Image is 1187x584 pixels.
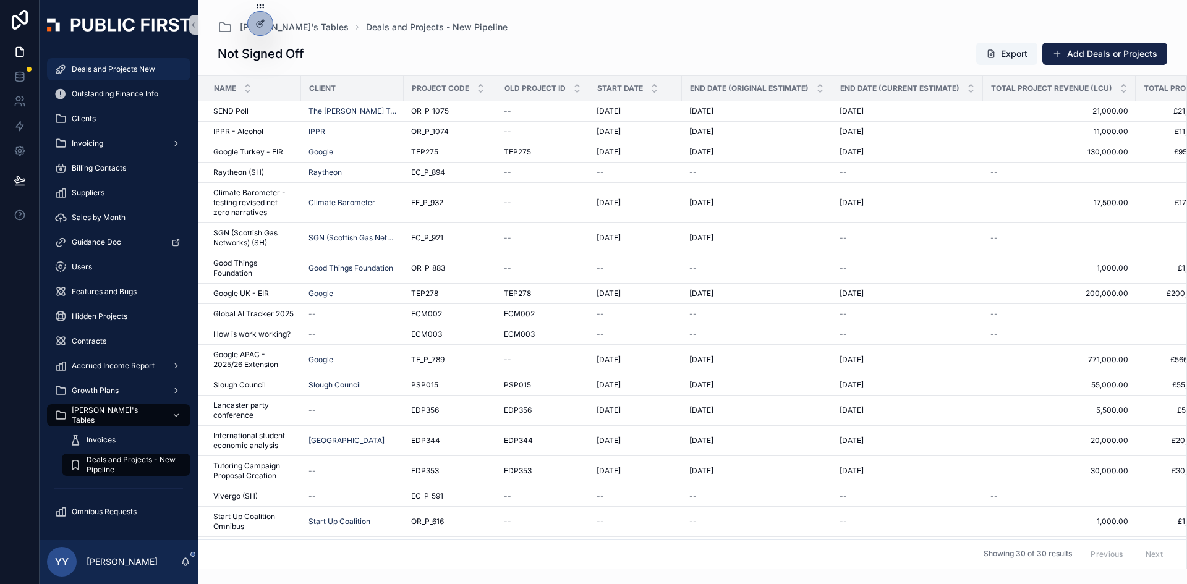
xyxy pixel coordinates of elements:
a: Deals and Projects New [47,58,190,80]
span: [DATE] [597,147,621,157]
span: Growth Plans [72,386,119,396]
a: SGN (Scottish Gas Networks) (SH) [213,228,294,248]
span: TEP278 [411,289,438,298]
a: 55,000.00 [990,380,1128,390]
a: [DATE] [689,436,825,446]
a: 771,000.00 [990,355,1128,365]
span: [GEOGRAPHIC_DATA] [308,436,385,446]
a: [DATE] [689,198,825,208]
a: -- [504,127,582,137]
button: Add Deals or Projects [1042,43,1167,65]
a: Global AI Tracker 2025 [213,309,294,319]
a: IPPR [308,127,325,137]
a: Climate Barometer [308,198,396,208]
span: -- [840,263,847,273]
span: Billing Contacts [72,163,126,173]
span: -- [504,198,511,208]
span: Raytheon [308,167,342,177]
a: Google Turkey - EIR [213,147,294,157]
a: 5,500.00 [990,405,1128,415]
a: Google [308,355,396,365]
a: Google [308,289,396,298]
a: -- [597,309,674,319]
a: -- [597,263,674,273]
span: [DATE] [689,355,713,365]
a: Raytheon (SH) [213,167,294,177]
a: Accrued Income Report [47,355,190,377]
span: The [PERSON_NAME] Trust [308,106,396,116]
a: EDP356 [411,405,489,415]
span: Features and Bugs [72,287,137,297]
a: Guidance Doc [47,231,190,253]
span: SEND Poll [213,106,249,116]
span: OR_P_1075 [411,106,449,116]
span: -- [597,329,604,339]
a: -- [990,329,1128,339]
span: [DATE] [840,380,864,390]
span: EDP356 [504,405,532,415]
span: EDP356 [411,405,439,415]
span: [DATE] [689,106,713,116]
span: [PERSON_NAME]'s Tables [72,405,162,425]
span: [DATE] [597,233,621,243]
a: -- [308,405,396,415]
span: Invoicing [72,138,103,148]
a: Slough Council [308,380,361,390]
button: Export [976,43,1037,65]
span: -- [504,263,511,273]
span: 21,000.00 [990,106,1128,116]
span: [DATE] [689,405,713,415]
span: OR_P_883 [411,263,445,273]
span: -- [990,309,998,319]
span: [DATE] [597,355,621,365]
span: EE_P_932 [411,198,443,208]
a: ECM002 [411,309,489,319]
span: -- [308,329,316,339]
a: -- [840,309,976,319]
span: -- [308,405,316,415]
span: [DATE] [689,127,713,137]
a: EE_P_932 [411,198,489,208]
a: Google [308,147,396,157]
a: [GEOGRAPHIC_DATA] [308,436,396,446]
img: App logo [47,18,190,32]
span: PSP015 [504,380,531,390]
a: Google APAC - 2025/26 Extension [213,350,294,370]
a: SGN (Scottish Gas Networks) [308,233,396,243]
span: ECM003 [504,329,535,339]
span: [PERSON_NAME]'s Tables [240,21,349,33]
a: Outstanding Finance Info [47,83,190,105]
span: [DATE] [597,198,621,208]
span: Google [308,355,333,365]
span: Google Turkey - EIR [213,147,283,157]
a: Billing Contacts [47,157,190,179]
a: [DATE] [840,405,976,415]
a: -- [597,167,674,177]
span: -- [504,233,511,243]
a: -- [504,198,582,208]
a: TEP278 [504,289,582,298]
span: How is work working? [213,329,291,339]
span: -- [689,329,697,339]
a: 1,000.00 [990,263,1128,273]
span: -- [597,167,604,177]
a: Clients [47,108,190,130]
a: [DATE] [689,405,825,415]
a: -- [597,329,674,339]
span: [DATE] [840,198,864,208]
span: [DATE] [689,380,713,390]
span: ECM002 [504,309,535,319]
span: -- [504,106,511,116]
a: TEP278 [411,289,489,298]
span: Good Things Foundation [213,258,294,278]
span: -- [504,167,511,177]
span: [DATE] [689,289,713,298]
a: Growth Plans [47,379,190,402]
